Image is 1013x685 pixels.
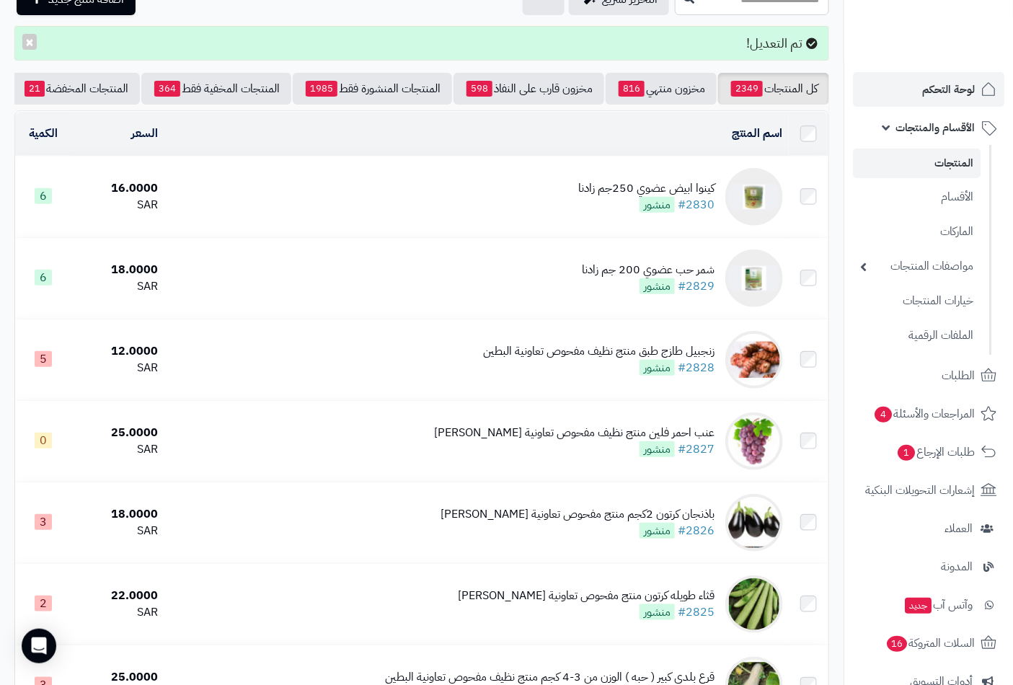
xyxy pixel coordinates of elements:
[941,557,973,577] span: المدونة
[578,180,715,197] div: كينوا ابيض عضوي 250جم زادنا
[725,168,783,226] img: كينوا ابيض عضوي 250جم زادنا
[942,366,975,386] span: الطلبات
[945,518,973,539] span: العملاء
[853,149,981,178] a: المنتجات
[865,480,975,500] span: إشعارات التحويلات البنكية
[12,73,140,105] a: المنتجات المخفضة21
[35,514,52,530] span: 3
[853,286,981,317] a: خيارات المنتجات
[922,79,975,100] span: لوحة التحكم
[853,397,1004,431] a: المراجعات والأسئلة4
[35,596,52,611] span: 2
[35,433,52,448] span: 0
[35,270,52,286] span: 6
[35,188,52,204] span: 6
[78,425,158,441] div: 25.0000
[78,506,158,523] div: 18.0000
[640,523,675,539] span: منشور
[29,125,58,142] a: الكمية
[434,425,715,441] div: عنب احمر فلين منتج نظيف مفحوص تعاونية [PERSON_NAME]
[22,34,37,50] button: ×
[678,359,715,376] a: #2828
[640,278,675,294] span: منشور
[154,81,180,97] span: 364
[640,604,675,620] span: منشور
[678,441,715,458] a: #2827
[853,435,1004,469] a: طلبات الإرجاع1
[78,523,158,539] div: SAR
[466,81,492,97] span: 598
[853,511,1004,546] a: العملاء
[678,278,715,295] a: #2829
[718,73,829,105] a: كل المنتجات2349
[483,343,715,360] div: زنجبيل طازج طبق منتج نظيف مفحوص تعاونية البطين
[853,549,1004,584] a: المدونة
[131,125,158,142] a: السعر
[725,331,783,389] img: زنجبيل طازج طبق منتج نظيف مفحوص تعاونية البطين
[640,197,675,213] span: منشور
[78,441,158,458] div: SAR
[853,251,981,282] a: مواصفات المنتجات
[853,588,1004,622] a: وآتس آبجديد
[441,506,715,523] div: باذنجان كرتون 2كجم منتج مفحوص تعاونية [PERSON_NAME]
[606,73,717,105] a: مخزون منتهي816
[78,278,158,295] div: SAR
[887,636,907,652] span: 16
[903,595,973,615] span: وآتس آب
[725,575,783,633] img: قثاء طويله كرتون منتج مفحوص تعاونية الباطين
[853,626,1004,660] a: السلات المتروكة16
[853,182,981,213] a: الأقسام
[78,588,158,604] div: 22.0000
[640,360,675,376] span: منشور
[885,633,975,653] span: السلات المتروكة
[78,360,158,376] div: SAR
[896,442,975,462] span: طلبات الإرجاع
[853,358,1004,393] a: الطلبات
[640,441,675,457] span: منشور
[619,81,645,97] span: 816
[853,216,981,247] a: الماركات
[141,73,291,105] a: المنتجات المخفية فقط364
[853,72,1004,107] a: لوحة التحكم
[853,473,1004,508] a: إشعارات التحويلات البنكية
[678,196,715,213] a: #2830
[898,445,915,461] span: 1
[454,73,604,105] a: مخزون قارب على النفاذ598
[731,81,763,97] span: 2349
[732,125,783,142] a: اسم المنتج
[78,262,158,278] div: 18.0000
[78,197,158,213] div: SAR
[895,118,975,138] span: الأقسام والمنتجات
[678,604,715,621] a: #2825
[725,412,783,470] img: عنب احمر فلين منتج نظيف مفحوص تعاونية الباطين
[725,494,783,552] img: باذنجان كرتون 2كجم منتج مفحوص تعاونية الباطين
[22,629,56,663] div: Open Intercom Messenger
[25,81,45,97] span: 21
[905,598,932,614] span: جديد
[458,588,715,604] div: قثاء طويله كرتون منتج مفحوص تعاونية [PERSON_NAME]
[306,81,337,97] span: 1985
[78,180,158,197] div: 16.0000
[35,351,52,367] span: 5
[875,407,892,423] span: 4
[873,404,975,424] span: المراجعات والأسئلة
[725,249,783,307] img: شمر حب عضوي 200 جم زادنا
[582,262,715,278] div: شمر حب عضوي 200 جم زادنا
[853,320,981,351] a: الملفات الرقمية
[78,343,158,360] div: 12.0000
[678,522,715,539] a: #2826
[14,26,829,61] div: تم التعديل!
[293,73,452,105] a: المنتجات المنشورة فقط1985
[78,604,158,621] div: SAR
